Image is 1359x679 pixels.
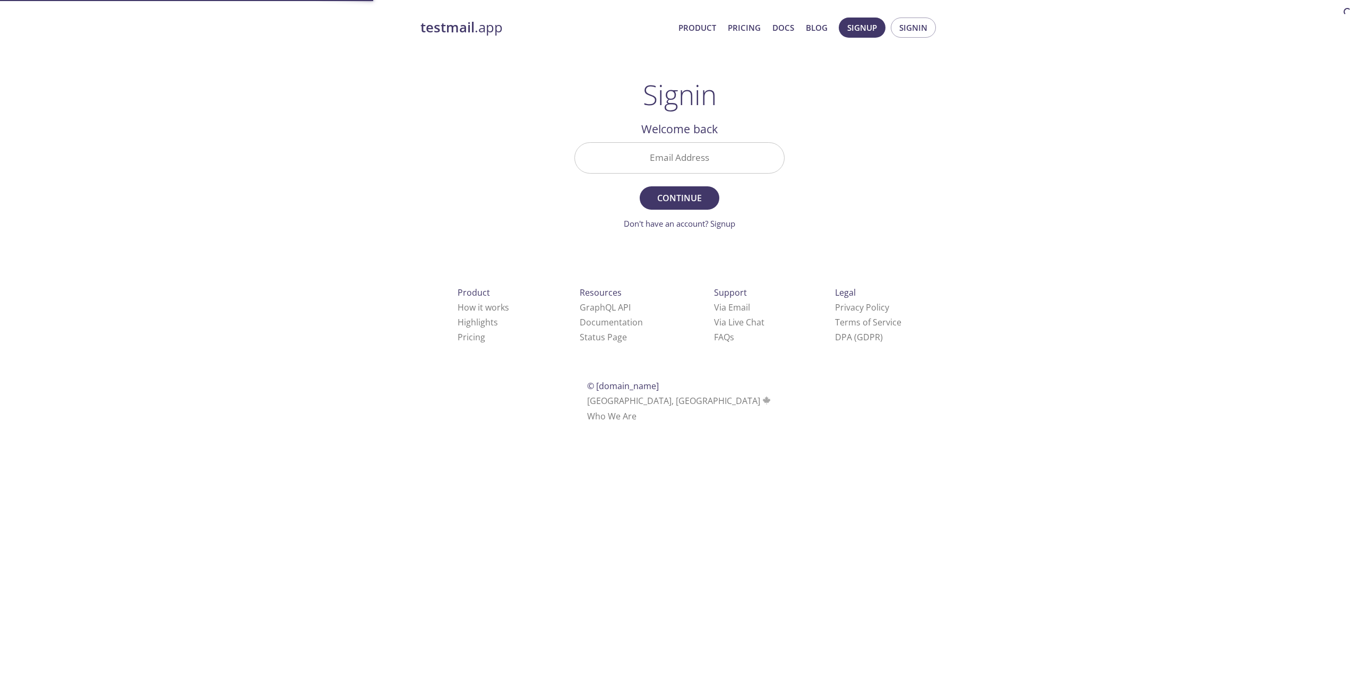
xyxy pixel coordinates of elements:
a: DPA (GDPR) [835,331,883,343]
span: [GEOGRAPHIC_DATA], [GEOGRAPHIC_DATA] [587,395,772,407]
strong: testmail [420,18,475,37]
a: Don't have an account? Signup [624,218,735,229]
span: Signin [899,21,927,35]
span: s [730,331,734,343]
a: Who We Are [587,410,637,422]
a: Product [678,21,716,35]
span: Resources [580,287,622,298]
button: Signin [891,18,936,38]
a: Documentation [580,316,643,328]
span: Signup [847,21,877,35]
span: © [DOMAIN_NAME] [587,380,659,392]
button: Signup [839,18,885,38]
h2: Welcome back [574,120,785,138]
span: Legal [835,287,856,298]
a: Pricing [458,331,485,343]
a: testmail.app [420,19,670,37]
a: How it works [458,302,509,313]
a: Via Email [714,302,750,313]
a: Privacy Policy [835,302,889,313]
span: Product [458,287,490,298]
a: Status Page [580,331,627,343]
a: Highlights [458,316,498,328]
button: Continue [640,186,719,210]
a: FAQ [714,331,734,343]
a: GraphQL API [580,302,631,313]
a: Docs [772,21,794,35]
span: Support [714,287,747,298]
a: Terms of Service [835,316,901,328]
a: Pricing [728,21,761,35]
h1: Signin [643,79,717,110]
span: Continue [651,191,708,205]
a: Via Live Chat [714,316,764,328]
a: Blog [806,21,828,35]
